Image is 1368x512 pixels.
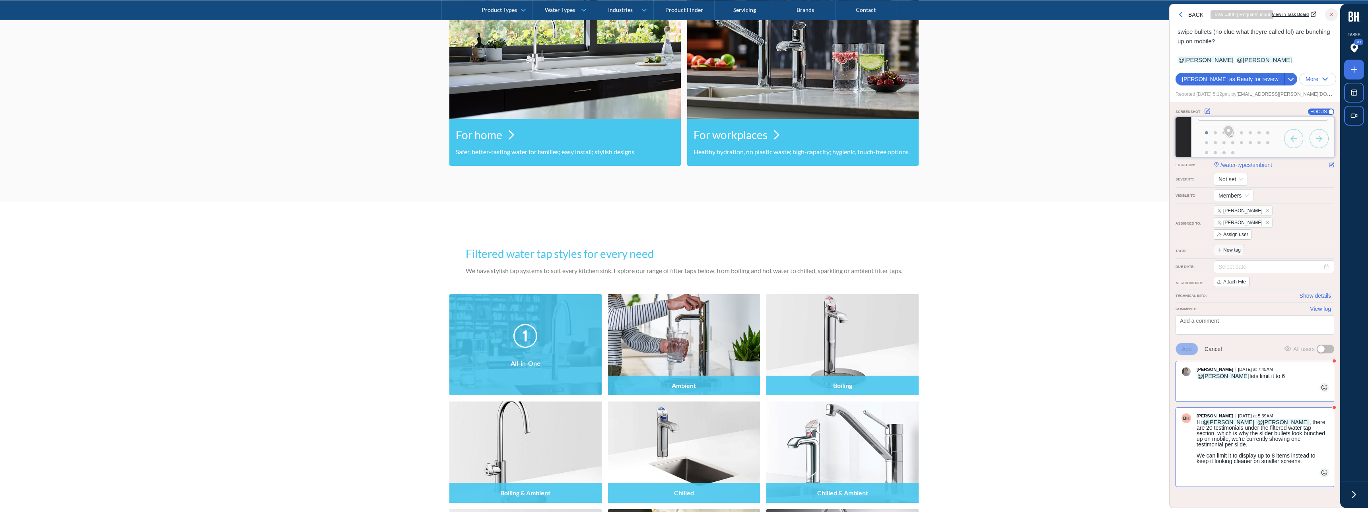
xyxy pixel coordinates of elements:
[449,401,602,502] img: Filtered Water Taps
[608,294,760,395] a: Ambient
[456,147,674,157] p: Safer, better-tasting water for families; easy install; stylish designs
[608,401,760,502] img: Filtered Water Taps
[482,6,517,13] div: Product Types
[466,245,902,262] h3: Filtered water tap styles for every need
[449,294,602,395] img: Filtered Water Taps
[766,294,919,395] img: Filtered Water Taps
[466,266,902,275] p: We have stylish tap systems to suit every kitchen sink. Explore our range of filter taps below, f...
[672,382,696,389] h4: Ambient
[545,6,575,13] div: Water Types
[674,489,694,496] h4: Chilled
[694,147,912,157] p: Healthy hydration, no plastic waste; high-capacity; hygienic, touch-free options
[694,126,768,143] h3: For workplaces
[817,489,868,496] h4: Chilled & Ambient
[766,401,919,502] a: Chilled & Ambient
[608,294,760,395] img: Filtered Water Taps
[449,401,602,502] a: Boiling & Ambient
[608,6,633,13] div: Industries
[766,294,919,395] a: Boiling
[608,401,760,502] a: Chilled
[456,126,502,143] h3: For home
[511,359,540,367] h4: All-in-One
[449,294,602,395] a: All-in-One
[500,489,550,496] h4: Boiling & Ambient
[766,401,919,502] img: Filtered Water Taps
[833,382,852,389] h4: Boiling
